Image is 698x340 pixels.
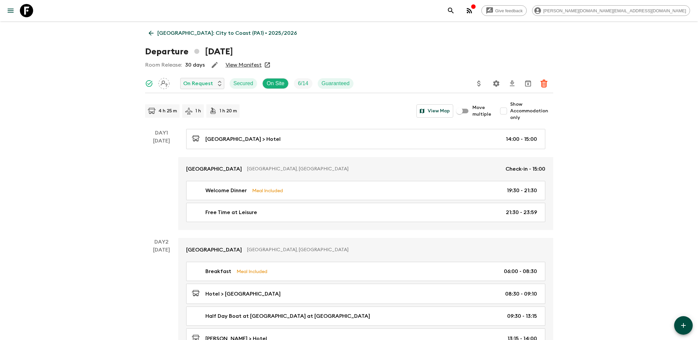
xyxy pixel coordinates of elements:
[186,165,242,173] p: [GEOGRAPHIC_DATA]
[195,108,201,114] p: 1 h
[205,290,281,298] p: Hotel > [GEOGRAPHIC_DATA]
[506,77,519,90] button: Download CSV
[322,80,350,87] p: Guaranteed
[145,27,300,40] a: [GEOGRAPHIC_DATA]: City to Coast (PA1) • 2025/2026
[186,246,242,254] p: [GEOGRAPHIC_DATA]
[157,29,297,37] p: [GEOGRAPHIC_DATA]: City to Coast (PA1) • 2025/2026
[510,101,553,121] span: Show Accommodation only
[506,165,545,173] p: Check-in - 15:00
[252,187,283,194] p: Meal Included
[472,104,492,118] span: Move multiple
[504,267,537,275] p: 06:00 - 08:30
[186,129,545,149] a: [GEOGRAPHIC_DATA] > Hotel14:00 - 15:00
[472,77,486,90] button: Update Price, Early Bird Discount and Costs
[178,157,553,181] a: [GEOGRAPHIC_DATA][GEOGRAPHIC_DATA], [GEOGRAPHIC_DATA]Check-in - 15:00
[205,135,281,143] p: [GEOGRAPHIC_DATA] > Hotel
[490,77,503,90] button: Settings
[145,61,182,69] p: Room Release:
[183,80,213,87] p: On Request
[145,80,153,87] svg: Synced Successfully
[186,284,545,304] a: Hotel > [GEOGRAPHIC_DATA]08:30 - 09:10
[205,208,257,216] p: Free Time at Leisure
[205,267,231,275] p: Breakfast
[220,108,237,114] p: 1 h 20 m
[506,135,537,143] p: 14:00 - 15:00
[481,5,527,16] a: Give feedback
[145,129,178,137] p: Day 1
[267,80,284,87] p: On Site
[507,312,537,320] p: 09:30 - 13:15
[506,208,537,216] p: 21:30 - 23:59
[247,247,540,253] p: [GEOGRAPHIC_DATA], [GEOGRAPHIC_DATA]
[505,290,537,298] p: 08:30 - 09:10
[492,8,526,13] span: Give feedback
[298,80,308,87] p: 6 / 14
[205,312,370,320] p: Half Day Boat at [GEOGRAPHIC_DATA] at [GEOGRAPHIC_DATA]
[145,238,178,246] p: Day 2
[158,108,177,114] p: 4 h 25 m
[226,62,262,68] a: View Manifest
[158,80,170,85] span: Assign pack leader
[537,77,551,90] button: Delete
[540,8,690,13] span: [PERSON_NAME][DOMAIN_NAME][EMAIL_ADDRESS][DOMAIN_NAME]
[507,187,537,195] p: 19:30 - 21:30
[294,78,312,89] div: Trip Fill
[185,61,205,69] p: 30 days
[521,77,535,90] button: Archive (Completed, Cancelled or Unsynced Departures only)
[230,78,257,89] div: Secured
[234,80,253,87] p: Secured
[153,137,170,230] div: [DATE]
[262,78,289,89] div: On Site
[178,238,553,262] a: [GEOGRAPHIC_DATA][GEOGRAPHIC_DATA], [GEOGRAPHIC_DATA]
[205,187,247,195] p: Welcome Dinner
[186,181,545,200] a: Welcome DinnerMeal Included19:30 - 21:30
[416,104,453,118] button: View Map
[186,262,545,281] a: BreakfastMeal Included06:00 - 08:30
[4,4,17,17] button: menu
[186,307,545,326] a: Half Day Boat at [GEOGRAPHIC_DATA] at [GEOGRAPHIC_DATA]09:30 - 13:15
[444,4,457,17] button: search adventures
[145,45,233,58] h1: Departure [DATE]
[247,166,500,172] p: [GEOGRAPHIC_DATA], [GEOGRAPHIC_DATA]
[532,5,690,16] div: [PERSON_NAME][DOMAIN_NAME][EMAIL_ADDRESS][DOMAIN_NAME]
[186,203,545,222] a: Free Time at Leisure21:30 - 23:59
[237,268,267,275] p: Meal Included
